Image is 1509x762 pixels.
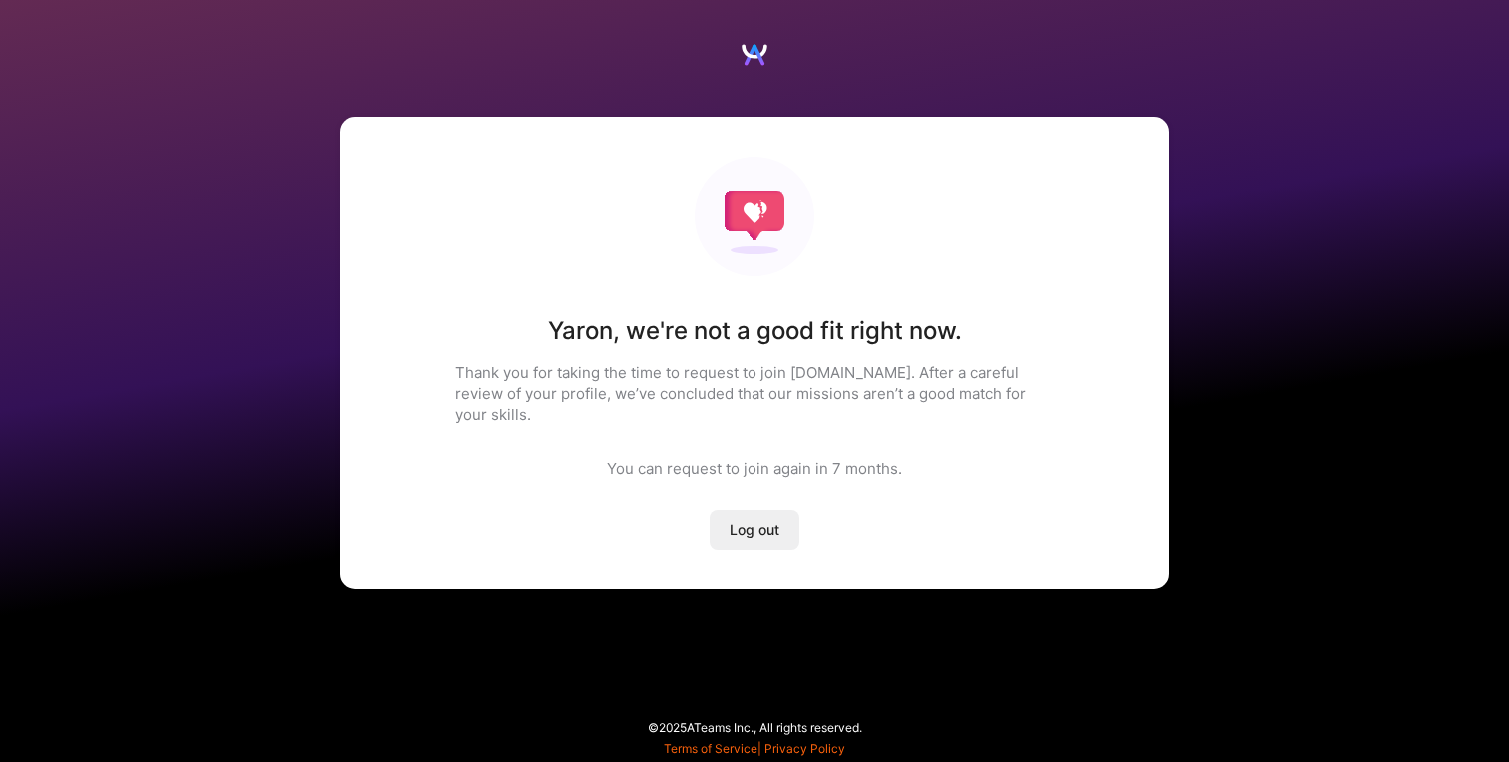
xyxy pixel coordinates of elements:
[455,362,1054,425] p: Thank you for taking the time to request to join [DOMAIN_NAME]. After a careful review of your pr...
[764,741,845,756] a: Privacy Policy
[607,458,902,479] div: You can request to join again in 7 months .
[695,157,814,276] img: Not fit
[730,520,779,540] span: Log out
[664,741,757,756] a: Terms of Service
[548,316,962,346] h1: Yaron , we're not a good fit right now.
[740,40,769,70] img: Logo
[664,741,845,756] span: |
